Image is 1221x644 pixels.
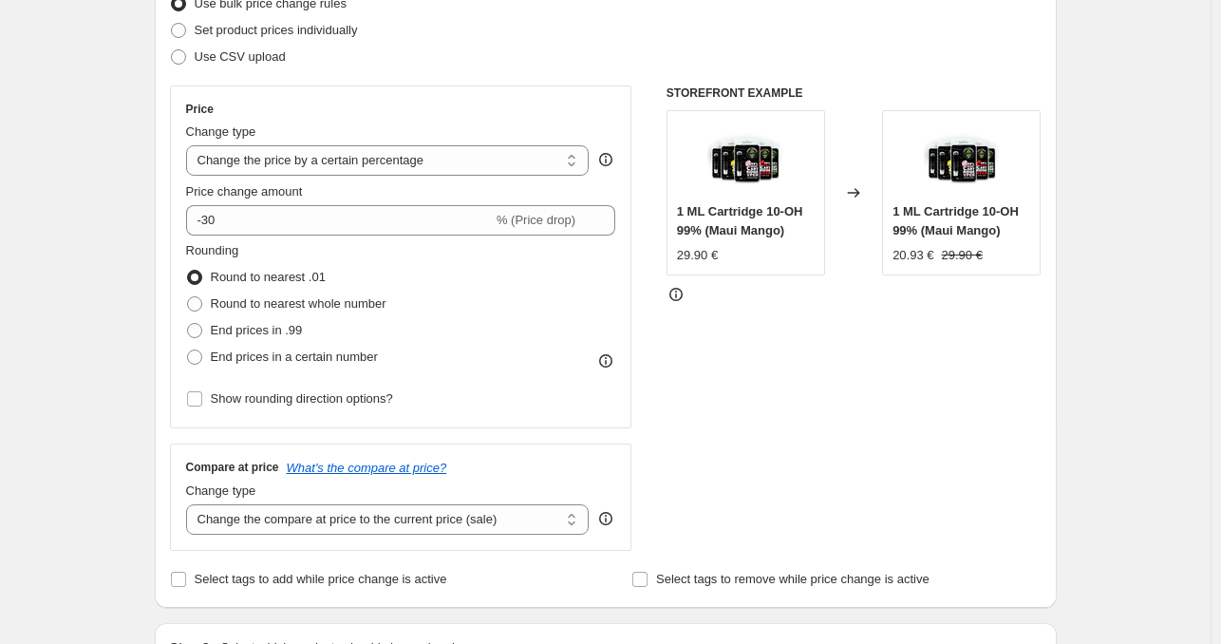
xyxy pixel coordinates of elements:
[186,205,493,236] input: -15
[211,270,326,284] span: Round to nearest .01
[656,572,930,586] span: Select tags to remove while price change is active
[186,124,256,139] span: Change type
[287,461,447,475] button: What's the compare at price?
[497,213,575,227] span: % (Price drop)
[211,323,303,337] span: End prices in .99
[195,49,286,64] span: Use CSV upload
[186,243,239,257] span: Rounding
[677,204,803,237] span: 1 ML Cartridge 10-OH 99% (Maui Mango)
[186,460,279,475] h3: Compare at price
[667,85,1042,101] h6: STOREFRONT EXAMPLE
[942,246,983,265] strike: 29.90 €
[186,102,214,117] h3: Price
[195,572,447,586] span: Select tags to add while price change is active
[211,391,393,406] span: Show rounding direction options?
[892,246,933,265] div: 20.93 €
[596,150,615,169] div: help
[596,509,615,528] div: help
[211,296,386,311] span: Round to nearest whole number
[186,184,303,199] span: Price change amount
[195,23,358,37] span: Set product prices individually
[211,350,378,364] span: End prices in a certain number
[186,483,256,498] span: Change type
[677,246,718,265] div: 29.90 €
[707,121,783,197] img: ALL_CARTRIDGES_10OH__blanc_80x.png
[924,121,1000,197] img: ALL_CARTRIDGES_10OH__blanc_80x.png
[892,204,1019,237] span: 1 ML Cartridge 10-OH 99% (Maui Mango)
